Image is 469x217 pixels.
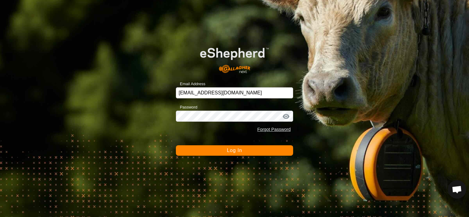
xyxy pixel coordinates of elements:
[176,145,293,156] button: Log In
[227,148,242,153] span: Log In
[176,87,293,98] input: Email Address
[188,38,281,78] img: E-shepherd Logo
[257,127,291,132] a: Forgot Password
[176,81,205,87] label: Email Address
[176,104,197,110] label: Password
[448,180,466,199] div: Open chat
